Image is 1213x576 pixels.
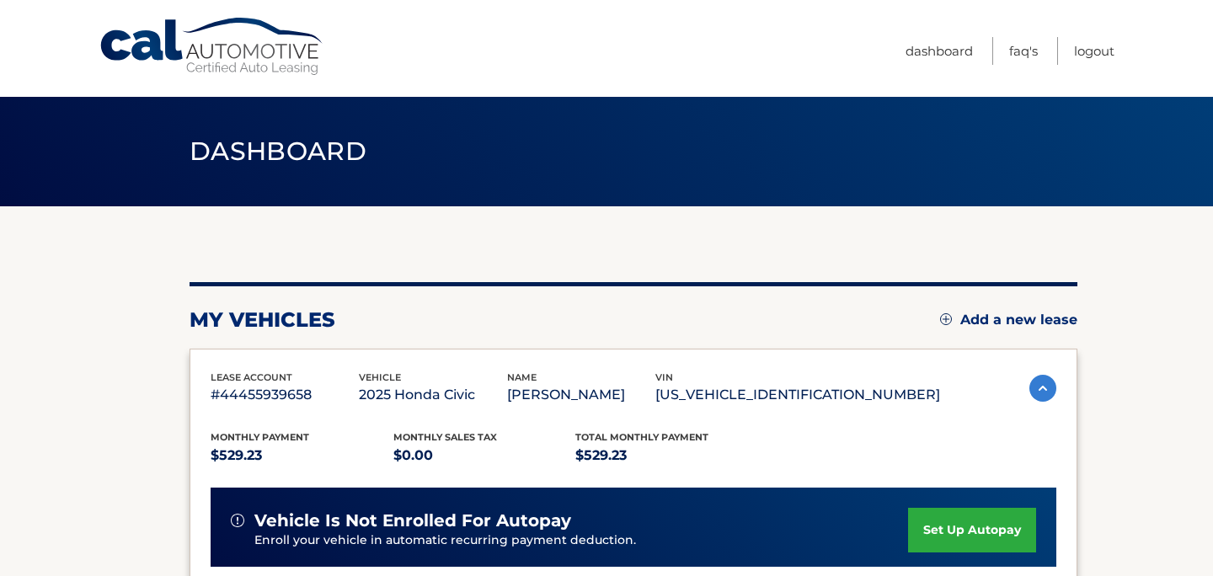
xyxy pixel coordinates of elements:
span: Monthly sales Tax [393,431,497,443]
p: [PERSON_NAME] [507,383,655,407]
a: Dashboard [906,37,973,65]
p: $529.23 [575,444,758,467]
a: Cal Automotive [99,17,326,77]
span: name [507,371,537,383]
span: vehicle [359,371,401,383]
a: set up autopay [908,508,1036,552]
p: Enroll your vehicle in automatic recurring payment deduction. [254,531,908,550]
span: vin [655,371,673,383]
a: FAQ's [1009,37,1038,65]
p: $529.23 [211,444,393,467]
img: alert-white.svg [231,514,244,527]
p: [US_VEHICLE_IDENTIFICATION_NUMBER] [655,383,940,407]
span: lease account [211,371,292,383]
p: #44455939658 [211,383,359,407]
p: $0.00 [393,444,576,467]
img: accordion-active.svg [1029,375,1056,402]
a: Add a new lease [940,312,1077,328]
h2: my vehicles [190,307,335,333]
span: vehicle is not enrolled for autopay [254,510,571,531]
span: Dashboard [190,136,366,167]
a: Logout [1074,37,1114,65]
p: 2025 Honda Civic [359,383,507,407]
img: add.svg [940,313,952,325]
span: Monthly Payment [211,431,309,443]
span: Total Monthly Payment [575,431,708,443]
